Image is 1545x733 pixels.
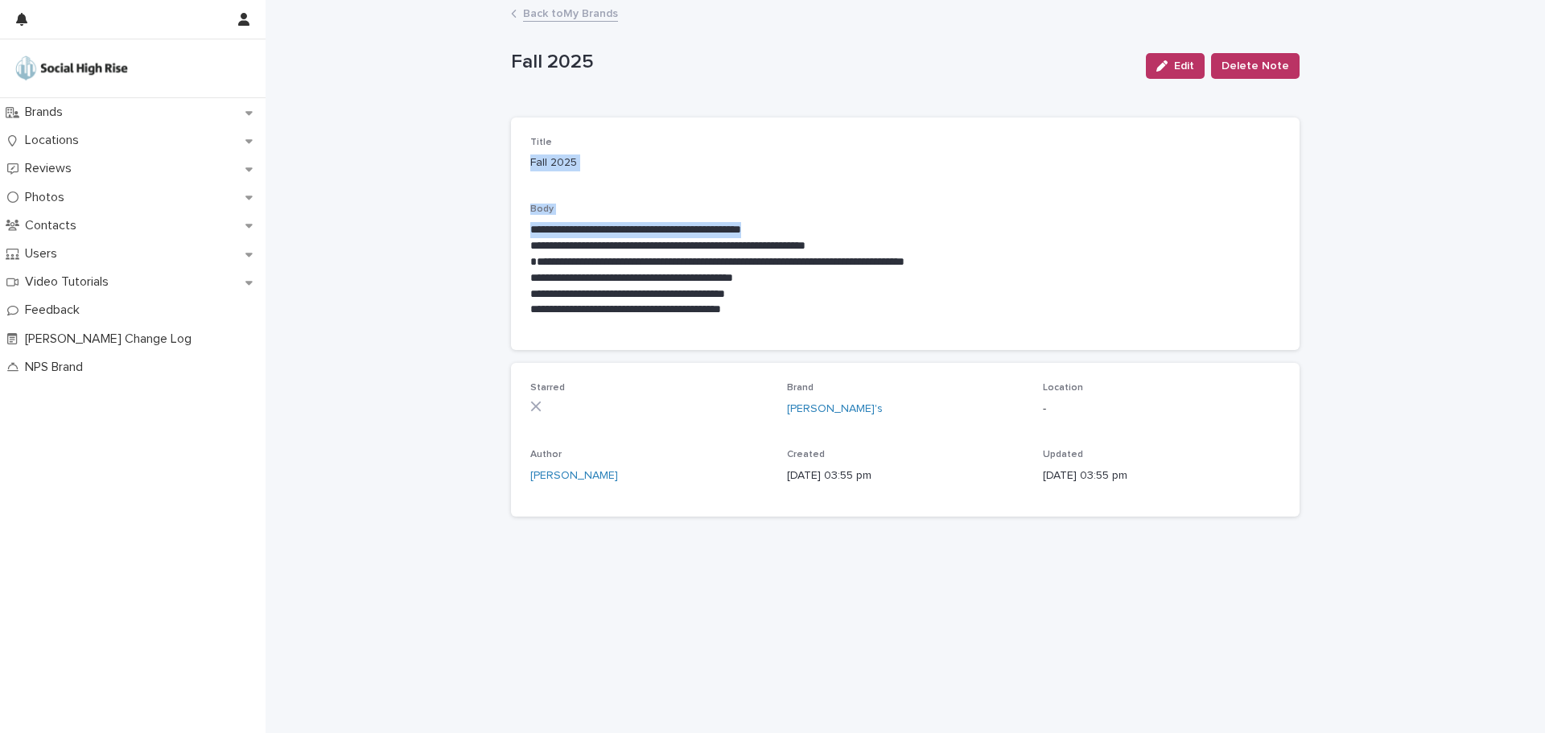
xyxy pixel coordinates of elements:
[19,303,93,318] p: Feedback
[530,138,552,147] span: Title
[1043,401,1280,418] p: -
[19,246,70,261] p: Users
[523,3,618,22] a: Back toMy Brands
[787,450,825,459] span: Created
[1146,53,1205,79] button: Edit
[19,331,204,347] p: [PERSON_NAME] Change Log
[19,161,84,176] p: Reviews
[787,383,814,393] span: Brand
[530,467,618,484] a: [PERSON_NAME]
[530,204,554,214] span: Body
[530,383,565,393] span: Starred
[1043,450,1083,459] span: Updated
[1222,58,1289,74] span: Delete Note
[1211,53,1300,79] button: Delete Note
[787,401,883,418] a: [PERSON_NAME]'s
[511,51,1133,74] p: Fall 2025
[1043,467,1280,484] p: [DATE] 03:55 pm
[19,190,77,205] p: Photos
[13,52,130,84] img: o5DnuTxEQV6sW9jFYBBf
[787,467,1024,484] p: [DATE] 03:55 pm
[19,133,92,148] p: Locations
[19,274,122,290] p: Video Tutorials
[1043,383,1083,393] span: Location
[19,105,76,120] p: Brands
[19,218,89,233] p: Contacts
[1174,60,1194,72] span: Edit
[19,360,96,375] p: NPS Brand
[530,450,562,459] span: Author
[530,154,768,171] p: Fall 2025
